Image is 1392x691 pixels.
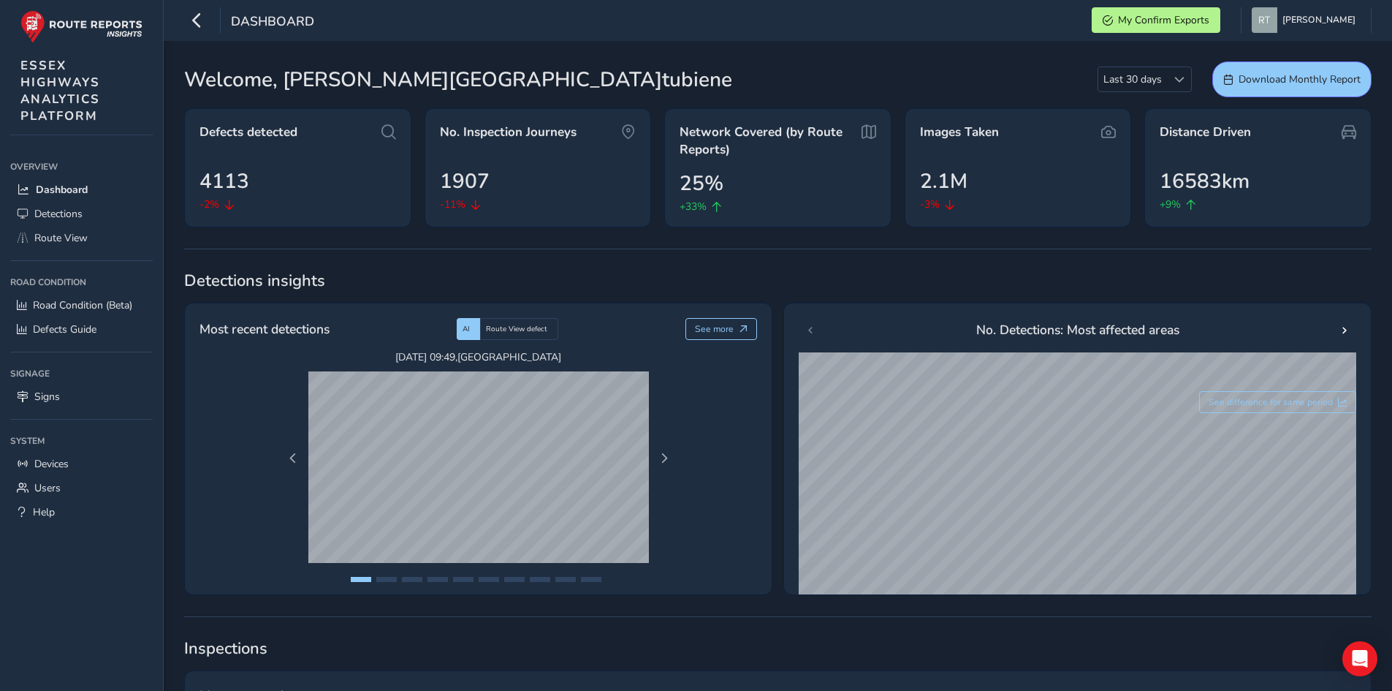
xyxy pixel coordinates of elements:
[680,168,723,199] span: 25%
[1239,72,1361,86] span: Download Monthly Report
[34,231,88,245] span: Route View
[685,318,758,340] button: See more
[10,452,153,476] a: Devices
[20,57,100,124] span: ESSEX HIGHWAYS ANALYTICS PLATFORM
[1209,396,1333,408] span: See difference for same period
[530,577,550,582] button: Page 8
[184,638,1372,660] span: Inspections
[10,385,153,409] a: Signs
[1160,124,1251,141] span: Distance Driven
[10,500,153,524] a: Help
[199,166,249,197] span: 4113
[10,202,153,226] a: Detections
[695,323,734,335] span: See more
[920,124,999,141] span: Images Taken
[920,197,940,212] span: -3%
[199,124,297,141] span: Defects detected
[20,10,142,43] img: rr logo
[1160,166,1250,197] span: 16583km
[504,577,525,582] button: Page 7
[920,166,967,197] span: 2.1M
[1342,641,1377,676] div: Open Intercom Messenger
[283,448,303,469] button: Previous Page
[34,390,60,404] span: Signs
[440,124,577,141] span: No. Inspection Journeys
[33,322,96,336] span: Defects Guide
[1098,67,1167,91] span: Last 30 days
[1252,7,1361,33] button: [PERSON_NAME]
[1252,7,1277,33] img: diamond-layout
[654,448,674,469] button: Next Page
[680,199,707,214] span: +33%
[457,318,480,340] div: AI
[308,350,649,364] span: [DATE] 09:49 , [GEOGRAPHIC_DATA]
[427,577,448,582] button: Page 4
[1118,13,1209,27] span: My Confirm Exports
[480,318,558,340] div: Route View defect
[34,207,83,221] span: Detections
[463,324,470,334] span: AI
[184,64,732,95] span: Welcome, [PERSON_NAME][GEOGRAPHIC_DATA]tubiene
[1160,197,1181,212] span: +9%
[376,577,397,582] button: Page 2
[1282,7,1355,33] span: [PERSON_NAME]
[402,577,422,582] button: Page 3
[555,577,576,582] button: Page 9
[184,270,1372,292] span: Detections insights
[33,505,55,519] span: Help
[34,481,61,495] span: Users
[453,577,473,582] button: Page 5
[10,430,153,452] div: System
[10,293,153,317] a: Road Condition (Beta)
[976,320,1179,339] span: No. Detections: Most affected areas
[231,12,314,33] span: Dashboard
[33,298,132,312] span: Road Condition (Beta)
[479,577,499,582] button: Page 6
[581,577,601,582] button: Page 10
[10,178,153,202] a: Dashboard
[199,320,330,339] span: Most recent detections
[10,363,153,385] div: Signage
[10,476,153,500] a: Users
[10,156,153,178] div: Overview
[440,197,465,212] span: -11%
[440,166,490,197] span: 1907
[10,271,153,293] div: Road Condition
[36,183,88,197] span: Dashboard
[351,577,371,582] button: Page 1
[10,226,153,250] a: Route View
[1092,7,1220,33] button: My Confirm Exports
[1212,61,1372,97] button: Download Monthly Report
[10,317,153,341] a: Defects Guide
[680,124,856,158] span: Network Covered (by Route Reports)
[486,324,547,334] span: Route View defect
[34,457,69,471] span: Devices
[199,197,219,212] span: -2%
[1199,391,1357,413] button: See difference for same period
